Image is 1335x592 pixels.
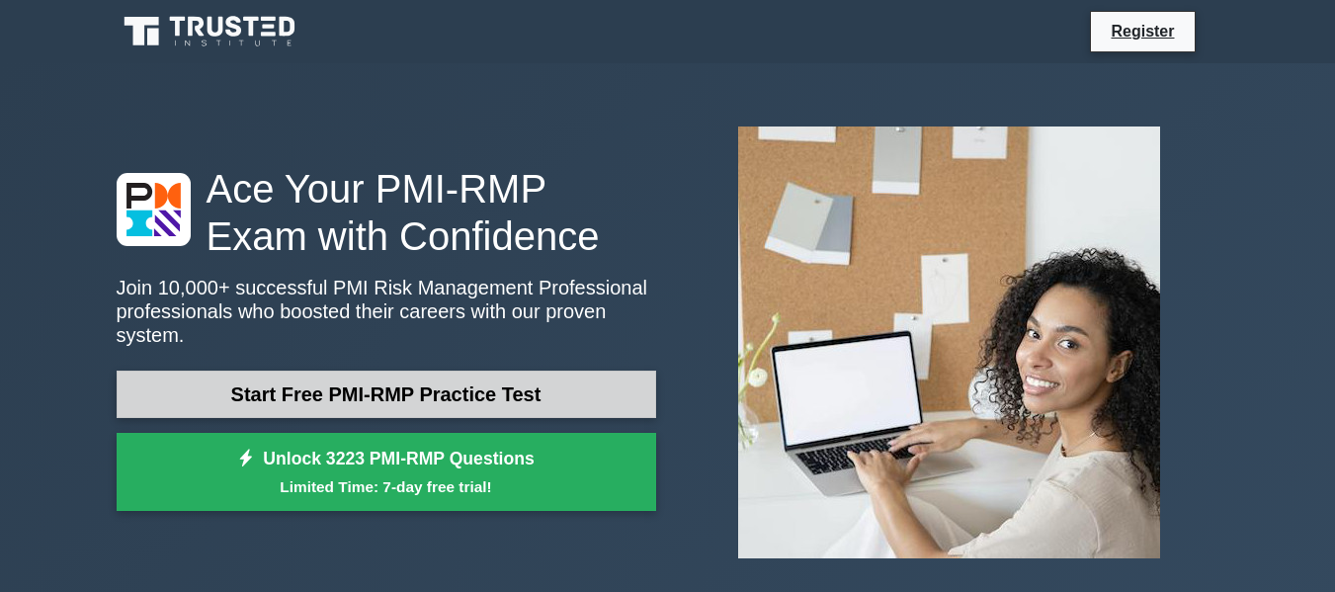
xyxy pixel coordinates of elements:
p: Join 10,000+ successful PMI Risk Management Professional professionals who boosted their careers ... [117,276,656,347]
a: Register [1099,19,1186,43]
h1: Ace Your PMI-RMP Exam with Confidence [117,165,656,260]
small: Limited Time: 7-day free trial! [141,475,631,498]
a: Unlock 3223 PMI-RMP QuestionsLimited Time: 7-day free trial! [117,433,656,512]
a: Start Free PMI-RMP Practice Test [117,371,656,418]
